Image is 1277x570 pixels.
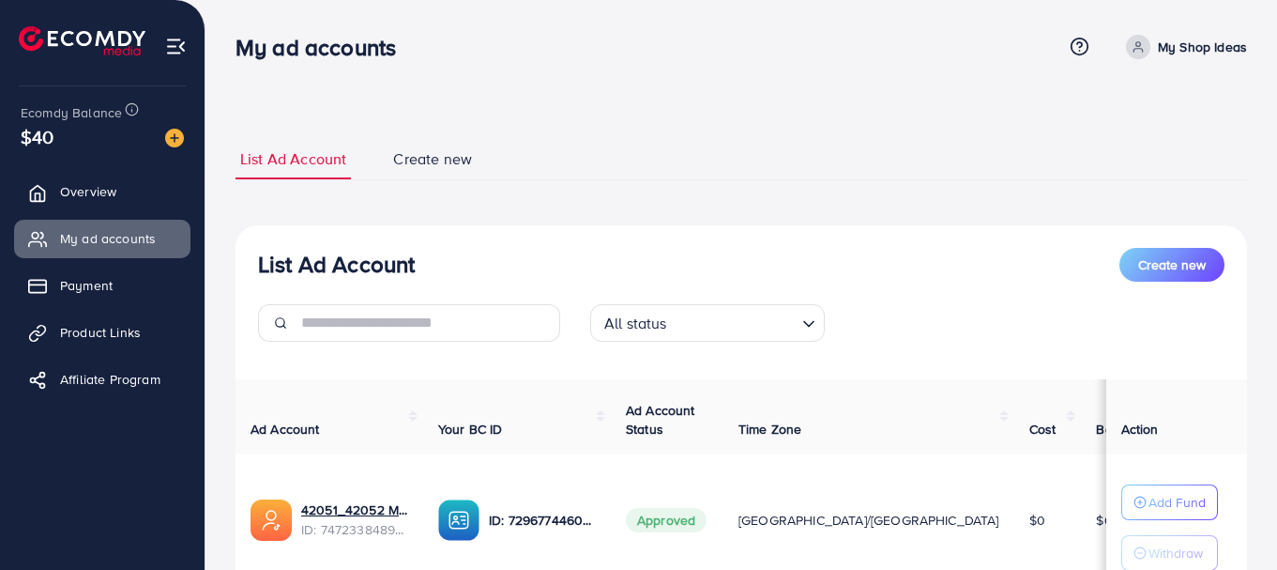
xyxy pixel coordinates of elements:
span: Product Links [60,323,141,342]
a: Product Links [14,314,190,351]
span: Approved [626,508,707,532]
span: List Ad Account [240,148,346,170]
a: 42051_42052 My Shop Ideas_1739789387725 [301,501,408,519]
h3: My ad accounts [236,34,411,61]
img: ic-ba-acc.ded83a64.svg [438,500,479,541]
span: Your BC ID [438,420,503,439]
a: Affiliate Program [14,361,190,398]
div: <span class='underline'>42051_42052 My Shop Ideas_1739789387725</span></br>7472338489627934736 [301,501,408,539]
span: Ecomdy Balance [21,103,122,122]
span: Create new [1138,255,1206,274]
h3: List Ad Account [258,251,415,278]
p: ID: 7296774460420456449 [489,509,596,531]
iframe: Chat [1197,485,1263,556]
img: ic-ads-acc.e4c84228.svg [251,500,292,541]
span: Overview [60,182,116,201]
span: Time Zone [738,420,801,439]
span: Affiliate Program [60,370,160,389]
span: [GEOGRAPHIC_DATA]/[GEOGRAPHIC_DATA] [738,511,999,530]
span: Cost [1029,420,1057,439]
span: Create new [393,148,472,170]
a: Payment [14,267,190,304]
span: Ad Account [251,420,320,439]
a: My Shop Ideas [1118,35,1247,59]
div: Search for option [590,304,825,342]
span: Action [1121,420,1159,439]
a: My ad accounts [14,220,190,257]
button: Add Fund [1121,485,1218,520]
button: Create new [1119,248,1224,282]
input: Search for option [673,306,795,337]
span: Ad Account Status [626,401,695,439]
p: Add Fund [1148,491,1206,514]
img: image [165,129,184,147]
img: menu [165,36,187,57]
span: All status [600,310,671,337]
p: My Shop Ideas [1158,36,1247,58]
span: ID: 7472338489627934736 [301,520,408,539]
span: $40 [21,123,53,150]
span: $0 [1029,511,1045,530]
a: Overview [14,173,190,210]
span: Payment [60,276,113,295]
img: logo [19,26,145,55]
p: Withdraw [1148,542,1203,564]
span: My ad accounts [60,229,156,248]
